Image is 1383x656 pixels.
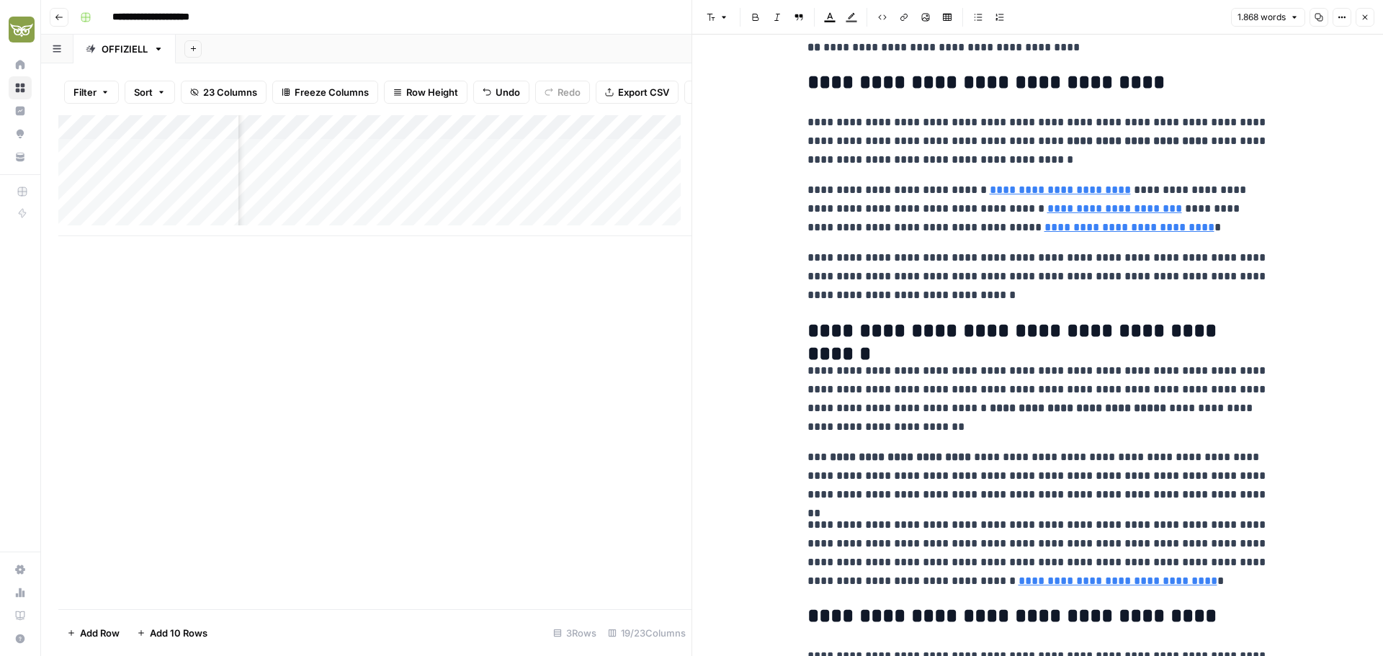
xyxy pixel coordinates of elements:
a: Insights [9,99,32,122]
a: Usage [9,581,32,604]
span: Filter [73,85,97,99]
span: 1.868 words [1237,11,1286,24]
a: Home [9,53,32,76]
button: Help + Support [9,627,32,650]
a: Settings [9,558,32,581]
img: Evergreen Media Logo [9,17,35,42]
span: Redo [558,85,581,99]
button: Add Row [58,621,128,644]
button: Workspace: Evergreen Media [9,12,32,48]
span: 23 Columns [203,85,257,99]
button: Sort [125,81,175,104]
button: 23 Columns [181,81,267,104]
span: Freeze Columns [295,85,369,99]
span: Undo [496,85,520,99]
a: Your Data [9,145,32,169]
div: 19/23 Columns [602,621,691,644]
span: Add 10 Rows [150,626,207,640]
button: 1.868 words [1231,8,1305,27]
button: Export CSV [596,81,679,104]
span: Sort [134,85,153,99]
a: Browse [9,76,32,99]
a: OFFIZIELL [73,35,176,63]
div: OFFIZIELL [102,42,148,56]
a: Opportunities [9,122,32,145]
button: Row Height [384,81,467,104]
span: Export CSV [618,85,669,99]
button: Undo [473,81,529,104]
button: Freeze Columns [272,81,378,104]
button: Redo [535,81,590,104]
span: Row Height [406,85,458,99]
a: Learning Hub [9,604,32,627]
button: Add 10 Rows [128,621,216,644]
span: Add Row [80,626,120,640]
button: Filter [64,81,119,104]
div: 3 Rows [547,621,602,644]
